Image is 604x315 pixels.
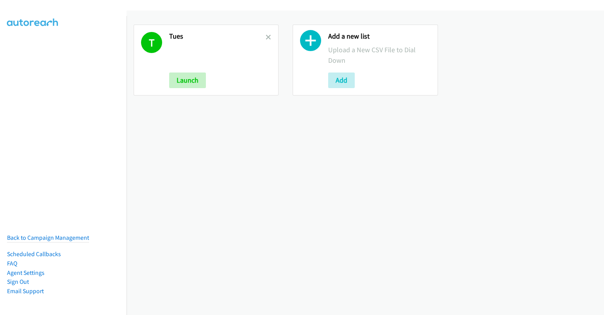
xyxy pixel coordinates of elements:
a: Back to Campaign Management [7,234,89,241]
h2: Add a new list [328,32,430,41]
p: Upload a New CSV File to Dial Down [328,44,430,65]
button: Launch [169,73,206,88]
a: Agent Settings [7,269,45,276]
a: Sign Out [7,278,29,285]
a: Email Support [7,287,44,295]
h2: Tues [169,32,266,41]
button: Add [328,73,355,88]
a: Scheduled Callbacks [7,250,61,258]
a: FAQ [7,260,17,267]
h1: T [141,32,162,53]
